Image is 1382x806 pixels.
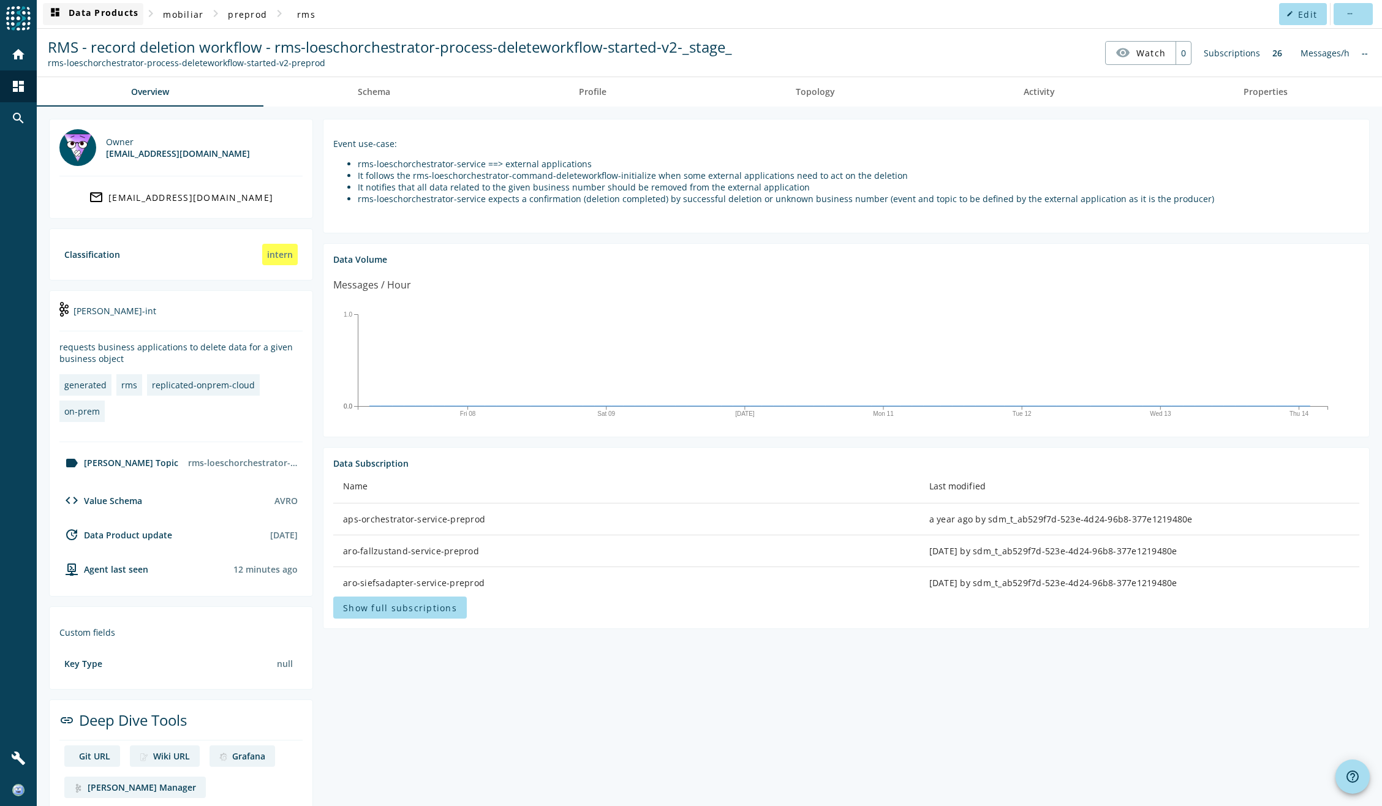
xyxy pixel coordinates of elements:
[358,193,1359,205] li: rms-loeschorchestrator-service expects a confirmation (deletion completed) by successful deletion...
[152,379,255,391] div: replicated-onprem-cloud
[333,458,1359,469] div: Data Subscription
[233,563,298,575] div: Agents typically reports every 15min to 1h
[59,186,303,208] a: [EMAIL_ADDRESS][DOMAIN_NAME]
[272,653,298,674] div: null
[297,9,315,20] span: rms
[1176,42,1191,64] div: 0
[48,7,62,21] mat-icon: dashboard
[59,527,172,542] div: Data Product update
[143,6,158,21] mat-icon: chevron_right
[919,503,1359,535] td: a year ago by sdm_t_ab529f7d-523e-4d24-96b8-377e1219480e
[183,452,303,473] div: rms-loeschorchestrator-process-deleteworkflow-started-v2-preprod
[223,3,272,25] button: preprod
[344,311,352,318] text: 1.0
[64,456,79,470] mat-icon: label
[270,529,298,541] div: [DATE]
[344,403,352,410] text: 0.0
[1356,41,1374,65] div: No information
[333,254,1359,265] div: Data Volume
[64,658,102,669] div: Key Type
[1024,88,1055,96] span: Activity
[59,129,96,166] img: mbx_301936@mobi.ch
[287,3,326,25] button: rms
[1106,42,1176,64] button: Watch
[333,277,411,293] div: Messages / Hour
[1345,769,1360,784] mat-icon: help_outline
[11,79,26,94] mat-icon: dashboard
[333,597,467,619] button: Show full subscriptions
[210,745,275,767] a: deep dive imageGrafana
[1289,410,1309,417] text: Thu 14
[48,7,138,21] span: Data Products
[274,495,298,507] div: AVRO
[1013,410,1032,417] text: Tue 12
[59,710,303,740] div: Deep Dive Tools
[1266,41,1288,65] div: 26
[919,469,1359,503] th: Last modified
[106,136,250,148] div: Owner
[48,37,732,57] span: RMS - record deletion workflow - rms-loeschorchestrator-process-deleteworkflow-started-v2-_stage_
[333,469,919,503] th: Name
[88,782,196,793] div: [PERSON_NAME] Manager
[460,410,476,417] text: Fri 08
[262,244,298,265] div: intern
[579,88,606,96] span: Profile
[12,784,25,796] img: 321727e140b5189f451a128e5f2a6bb4
[64,527,79,542] mat-icon: update
[919,535,1359,567] td: [DATE] by sdm_t_ab529f7d-523e-4d24-96b8-377e1219480e
[59,456,178,470] div: [PERSON_NAME] Topic
[343,602,457,614] span: Show full subscriptions
[343,577,909,589] div: aro-siefsadapter-service-preprod
[343,545,909,557] div: aro-fallzustand-service-preprod
[735,410,755,417] text: [DATE]
[919,567,1359,599] td: [DATE] by sdm_t_ab529f7d-523e-4d24-96b8-377e1219480e
[153,750,190,762] div: Wiki URL
[59,301,303,331] div: [PERSON_NAME]-int
[228,9,267,20] span: preprod
[59,302,69,317] img: kafka-int
[874,410,894,417] text: Mon 11
[59,713,74,728] mat-icon: link
[1286,10,1293,17] mat-icon: edit
[208,6,223,21] mat-icon: chevron_right
[64,379,107,391] div: generated
[272,6,287,21] mat-icon: chevron_right
[74,784,83,793] img: deep dive image
[1136,42,1166,64] span: Watch
[64,745,120,767] a: deep dive imageGit URL
[796,88,835,96] span: Topology
[597,410,615,417] text: Sat 09
[64,249,120,260] div: Classification
[64,405,100,417] div: on-prem
[1150,410,1171,417] text: Wed 13
[1298,9,1317,20] span: Edit
[59,341,303,364] div: requests business applications to delete data for a given business object
[1198,41,1266,65] div: Subscriptions
[59,493,142,508] div: Value Schema
[358,181,1359,193] li: It notifies that all data related to the given business number should be removed from the externa...
[121,379,137,391] div: rms
[59,562,148,576] div: agent-env-preprod
[1116,45,1130,60] mat-icon: visibility
[6,6,31,31] img: spoud-logo.svg
[106,148,250,159] div: [EMAIL_ADDRESS][DOMAIN_NAME]
[64,493,79,508] mat-icon: code
[1294,41,1356,65] div: Messages/h
[59,627,303,638] div: Custom fields
[163,9,203,20] span: mobiliar
[43,3,143,25] button: Data Products
[130,745,200,767] a: deep dive imageWiki URL
[1346,10,1353,17] mat-icon: more_horiz
[11,47,26,62] mat-icon: home
[219,753,227,761] img: deep dive image
[64,777,206,798] a: deep dive image[PERSON_NAME] Manager
[333,138,1359,149] p: Event use-case:
[343,513,909,525] div: aps-orchestrator-service-preprod
[79,750,110,762] div: Git URL
[11,111,26,126] mat-icon: search
[358,88,390,96] span: Schema
[1279,3,1327,25] button: Edit
[131,88,169,96] span: Overview
[11,751,26,766] mat-icon: build
[140,753,148,761] img: deep dive image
